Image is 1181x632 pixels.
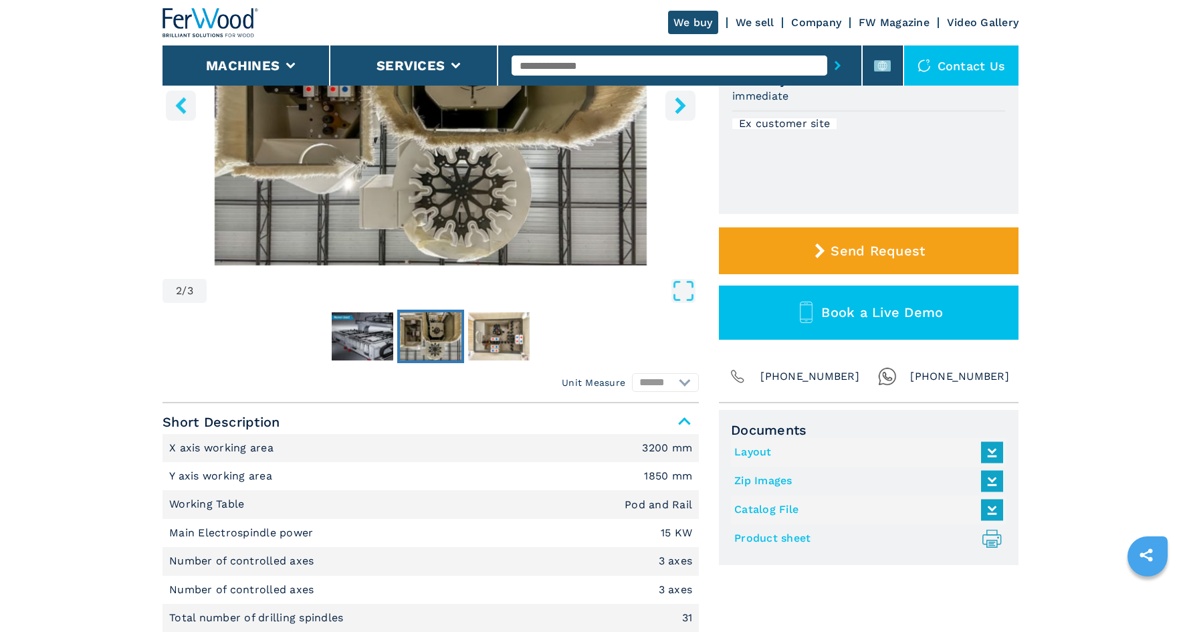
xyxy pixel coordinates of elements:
[821,304,943,320] span: Book a Live Demo
[732,88,788,104] h3: immediate
[734,528,996,550] a: Product sheet
[187,286,193,296] span: 3
[910,367,1009,386] span: [PHONE_NUMBER]
[169,583,318,597] p: Number of controlled axes
[468,312,530,360] img: 10f1c9f45b89e0ba9de0ec94874fb202
[400,312,461,360] img: 6781de618f4ea2a9124c1d9a9049703c
[397,310,464,363] button: Go to Slide 2
[182,286,187,296] span: /
[169,497,248,512] p: Working Table
[166,90,196,120] button: left-button
[377,58,445,74] button: Services
[734,441,996,463] a: Layout
[206,58,280,74] button: Machines
[644,471,692,482] em: 1850 mm
[827,50,848,81] button: submit-button
[732,118,837,129] div: Ex customer site
[736,16,774,29] a: We sell
[625,500,692,510] em: Pod and Rail
[169,469,276,484] p: Y axis working area
[734,470,996,492] a: Zip Images
[659,585,693,595] em: 3 axes
[169,611,347,625] p: Total number of drilling spindles
[728,367,747,386] img: Phone
[682,613,693,623] em: 31
[163,8,259,37] img: Ferwood
[210,279,695,303] button: Open Fullscreen
[169,554,318,568] p: Number of controlled axes
[465,310,532,363] button: Go to Slide 3
[878,367,897,386] img: Whatsapp
[642,443,692,453] em: 3200 mm
[760,367,859,386] span: [PHONE_NUMBER]
[163,310,699,363] nav: Thumbnail Navigation
[329,310,396,363] button: Go to Slide 1
[947,16,1018,29] a: Video Gallery
[659,556,693,566] em: 3 axes
[163,410,699,434] span: Short Description
[719,227,1018,274] button: Send Request
[668,11,718,34] a: We buy
[859,16,930,29] a: FW Magazine
[332,312,393,360] img: 37ced464391e4e9fb269dfaf2d1b2578
[904,45,1019,86] div: Contact us
[661,528,692,538] em: 15 KW
[791,16,841,29] a: Company
[719,286,1018,340] button: Book a Live Demo
[1130,538,1163,572] a: sharethis
[831,243,925,259] span: Send Request
[734,499,996,521] a: Catalog File
[1124,572,1171,622] iframe: Chat
[169,526,317,540] p: Main Electrospindle power
[176,286,182,296] span: 2
[562,376,625,389] em: Unit Measure
[918,59,931,72] img: Contact us
[665,90,695,120] button: right-button
[731,422,1006,438] span: Documents
[169,441,277,455] p: X axis working area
